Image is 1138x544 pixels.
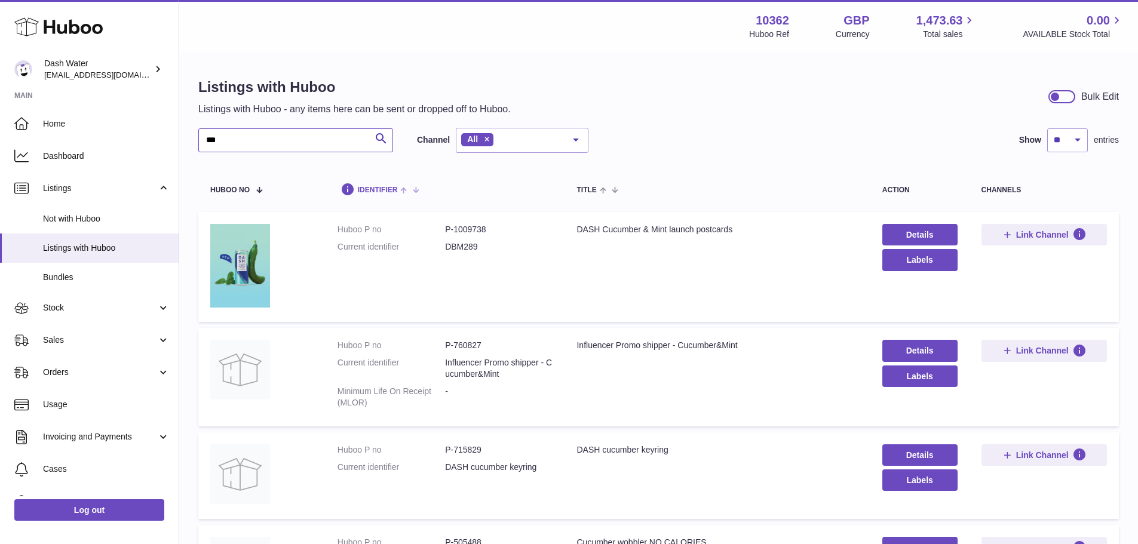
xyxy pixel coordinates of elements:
strong: GBP [843,13,869,29]
div: Dash Water [44,58,152,81]
dd: P-760827 [445,340,553,351]
span: Not with Huboo [43,213,170,225]
label: Channel [417,134,450,146]
div: Bulk Edit [1081,90,1119,103]
a: 1,473.63 Total sales [916,13,977,40]
span: Huboo no [210,186,250,194]
span: Total sales [923,29,976,40]
button: Link Channel [981,444,1107,466]
span: Bundles [43,272,170,283]
span: Stock [43,302,157,314]
a: Details [882,224,958,245]
span: Cases [43,463,170,475]
span: entries [1094,134,1119,146]
dd: DBM289 [445,241,553,253]
span: AVAILABLE Stock Total [1023,29,1124,40]
span: All [467,134,478,144]
button: Link Channel [981,340,1107,361]
span: title [576,186,596,194]
span: 0.00 [1087,13,1110,29]
span: [EMAIL_ADDRESS][DOMAIN_NAME] [44,70,176,79]
dt: Huboo P no [338,224,445,235]
h1: Listings with Huboo [198,78,511,97]
span: Invoicing and Payments [43,431,157,442]
dd: - [445,386,553,408]
dd: P-1009738 [445,224,553,235]
button: Labels [882,469,958,491]
span: 1,473.63 [916,13,963,29]
strong: 10362 [756,13,789,29]
button: Link Channel [981,224,1107,245]
span: Sales [43,334,157,346]
dd: Influencer Promo shipper - Cucumber&Mint [445,357,553,380]
span: Dashboard [43,150,170,162]
span: Orders [43,367,157,378]
button: Labels [882,249,958,271]
img: Influencer Promo shipper - Cucumber&Mint [210,340,270,399]
span: Home [43,118,170,130]
span: Link Channel [1016,450,1069,460]
button: Labels [882,365,958,387]
dt: Huboo P no [338,340,445,351]
img: DASH cucumber keyring [210,444,270,504]
img: internalAdmin-10362@internal.huboo.com [14,60,32,78]
div: Currency [836,29,870,40]
div: DASH cucumber keyring [576,444,858,456]
span: Channels [43,496,170,507]
div: channels [981,186,1107,194]
span: Listings [43,183,157,194]
div: Influencer Promo shipper - Cucumber&Mint [576,340,858,351]
dt: Current identifier [338,357,445,380]
span: Link Channel [1016,345,1069,356]
span: Usage [43,399,170,410]
label: Show [1019,134,1041,146]
a: Details [882,444,958,466]
span: Link Channel [1016,229,1069,240]
dt: Current identifier [338,462,445,473]
dd: DASH cucumber keyring [445,462,553,473]
dt: Current identifier [338,241,445,253]
dd: P-715829 [445,444,553,456]
a: 0.00 AVAILABLE Stock Total [1023,13,1124,40]
dt: Minimum Life On Receipt (MLOR) [338,386,445,408]
span: Listings with Huboo [43,242,170,254]
div: Huboo Ref [749,29,789,40]
p: Listings with Huboo - any items here can be sent or dropped off to Huboo. [198,103,511,116]
a: Details [882,340,958,361]
div: DASH Cucumber & Mint launch postcards [576,224,858,235]
span: identifier [358,186,398,194]
img: DASH Cucumber & Mint launch postcards [210,224,270,307]
a: Log out [14,499,164,521]
dt: Huboo P no [338,444,445,456]
div: action [882,186,958,194]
